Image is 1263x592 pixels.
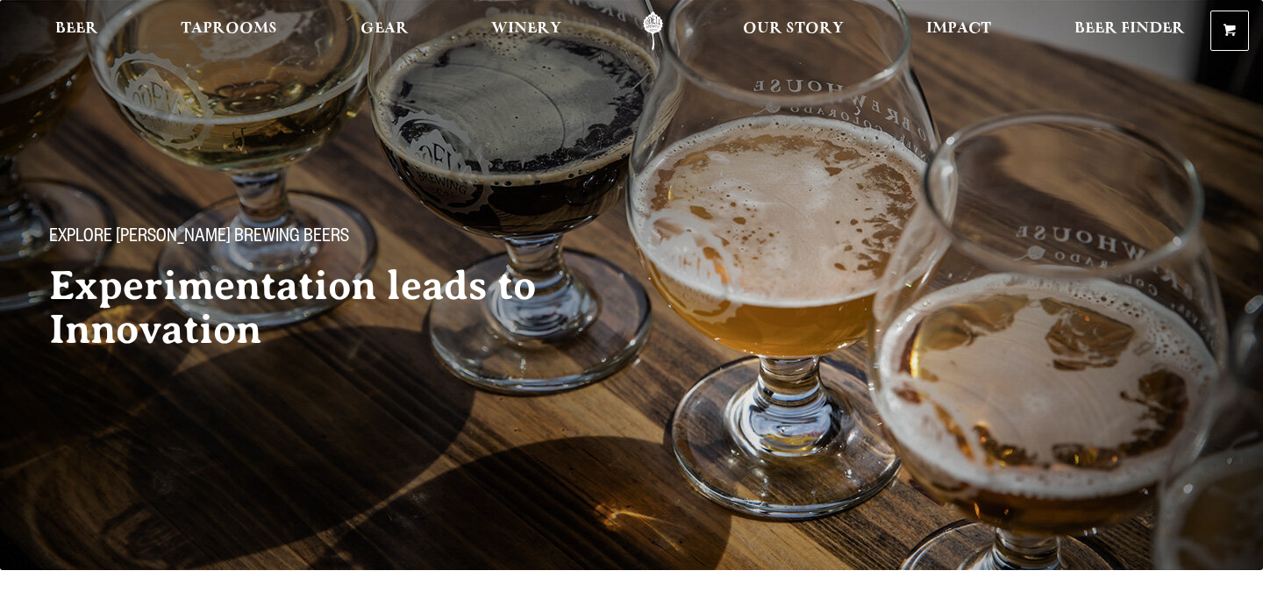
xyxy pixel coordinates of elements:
a: Beer [44,11,110,51]
span: Gear [360,22,409,36]
span: Winery [491,22,561,36]
a: Gear [349,11,420,51]
a: Impact [915,11,1003,51]
a: Winery [480,11,573,51]
a: Odell Home [620,11,686,51]
span: Beer Finder [1074,22,1185,36]
a: Beer Finder [1063,11,1196,51]
h2: Experimentation leads to Innovation [49,264,596,352]
span: Impact [926,22,991,36]
span: Taprooms [181,22,277,36]
a: Taprooms [169,11,289,51]
span: Beer [55,22,98,36]
a: Our Story [731,11,855,51]
span: Our Story [743,22,844,36]
span: Explore [PERSON_NAME] Brewing Beers [49,227,349,250]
